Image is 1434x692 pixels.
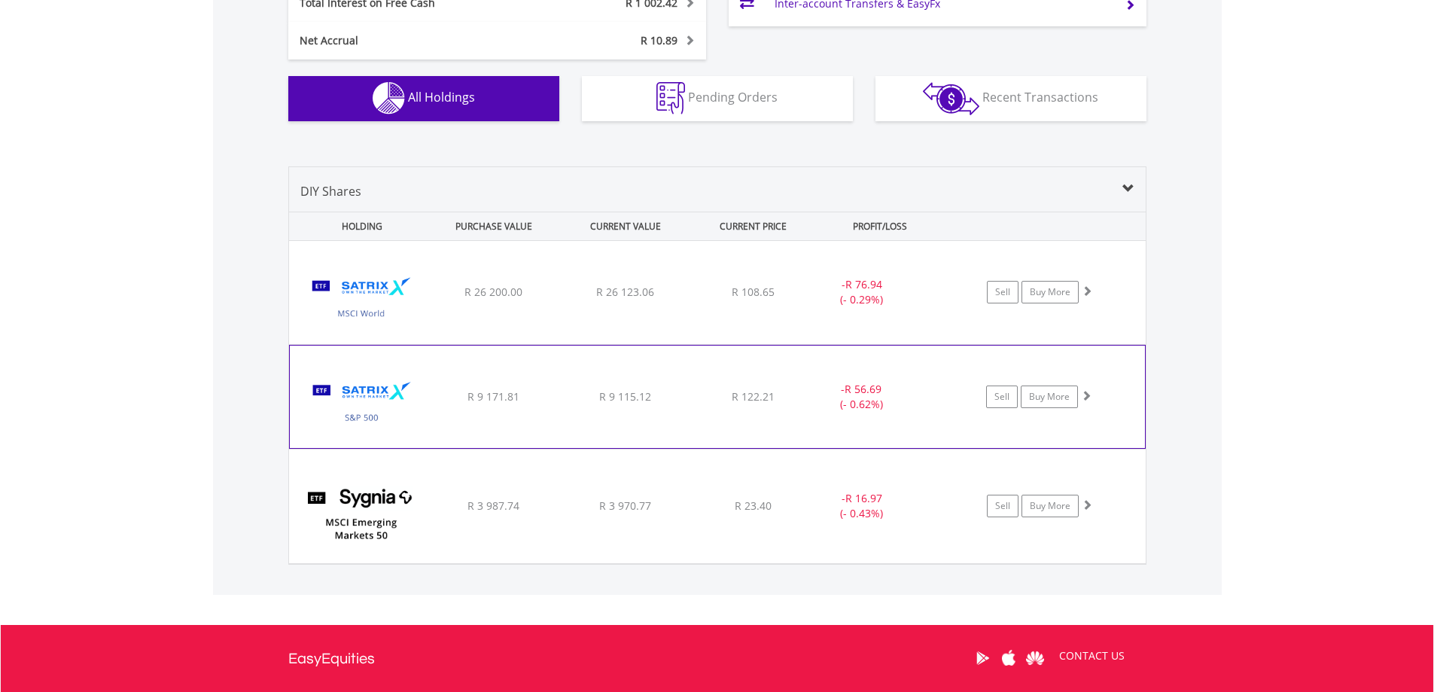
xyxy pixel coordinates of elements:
img: TFSA.STX500.png [297,364,427,444]
a: Buy More [1021,386,1078,408]
span: R 16.97 [845,491,882,505]
span: R 10.89 [641,33,677,47]
div: HOLDING [290,212,427,240]
span: R 26 123.06 [596,285,654,299]
div: PROFIT/LOSS [816,212,945,240]
span: R 9 115.12 [599,389,651,404]
span: R 76.94 [845,277,882,291]
a: Buy More [1021,281,1079,303]
a: Sell [986,386,1018,408]
img: transactions-zar-wht.png [923,82,979,115]
span: Recent Transactions [982,89,1098,105]
span: R 122.21 [732,389,775,404]
a: Buy More [1021,495,1079,517]
a: Sell [987,281,1018,303]
span: R 3 987.74 [467,498,519,513]
a: CONTACT US [1049,635,1135,677]
span: R 108.65 [732,285,775,299]
span: R 56.69 [845,382,881,396]
span: R 26 200.00 [464,285,522,299]
span: DIY Shares [300,183,361,200]
img: pending_instructions-wht.png [656,82,685,114]
div: - (- 0.43%) [805,491,919,521]
span: R 23.40 [735,498,772,513]
div: PURCHASE VALUE [430,212,559,240]
span: R 9 171.81 [467,389,519,404]
a: Apple [996,635,1022,681]
a: Sell [987,495,1018,517]
img: TFSA.SYGEMF.png [297,468,426,559]
a: Google Play [970,635,996,681]
div: Net Accrual [288,33,532,48]
div: - (- 0.62%) [805,382,918,412]
button: All Holdings [288,76,559,121]
img: holdings-wht.png [373,82,405,114]
div: - (- 0.29%) [805,277,919,307]
div: CURRENT PRICE [693,212,812,240]
button: Recent Transactions [875,76,1146,121]
span: All Holdings [408,89,475,105]
img: TFSA.STXWDM.png [297,260,426,340]
div: CURRENT VALUE [562,212,690,240]
span: R 3 970.77 [599,498,651,513]
span: Pending Orders [688,89,778,105]
a: Huawei [1022,635,1049,681]
button: Pending Orders [582,76,853,121]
